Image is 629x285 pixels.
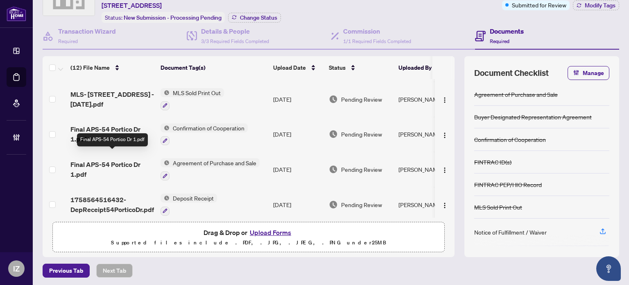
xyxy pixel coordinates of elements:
[157,56,270,79] th: Document Tag(s)
[568,66,609,80] button: Manage
[474,203,522,212] div: MLS Sold Print Out
[474,135,546,144] div: Confirmation of Cooperation
[341,200,382,209] span: Pending Review
[395,82,457,117] td: [PERSON_NAME]
[474,180,542,189] div: FINTRAC PEP/HIO Record
[204,227,294,238] span: Drag & Drop or
[270,117,326,152] td: [DATE]
[67,56,157,79] th: (12) File Name
[170,88,224,97] span: MLS Sold Print Out
[201,38,269,44] span: 3/3 Required Fields Completed
[170,158,260,167] span: Agreement of Purchase and Sale
[228,13,281,23] button: Change Status
[341,130,382,139] span: Pending Review
[124,14,222,21] span: New Submission - Processing Pending
[343,38,411,44] span: 1/1 Required Fields Completed
[161,158,170,167] img: Status Icon
[161,88,170,97] img: Status Icon
[58,38,78,44] span: Required
[395,56,457,79] th: Uploaded By
[395,152,457,187] td: [PERSON_NAME]
[270,82,326,117] td: [DATE]
[273,63,306,72] span: Upload Date
[96,264,133,278] button: Next Tab
[13,263,20,274] span: IZ
[438,163,451,176] button: Logo
[201,26,269,36] h4: Details & People
[395,117,457,152] td: [PERSON_NAME]
[7,6,26,21] img: logo
[58,238,439,248] p: Supported files include .PDF, .JPG, .JPEG, .PNG under 25 MB
[474,90,558,99] div: Agreement of Purchase and Sale
[329,130,338,139] img: Document Status
[70,195,154,214] span: 1758564516432-DepReceipt54PorticoDr.pdf
[270,187,326,222] td: [DATE]
[441,97,448,103] img: Logo
[161,194,170,203] img: Status Icon
[573,0,619,10] button: Modify Tags
[329,165,338,174] img: Document Status
[53,222,444,253] span: Drag & Drop orUpload FormsSupported files include .PDF, .JPG, .JPEG, .PNG under25MB
[341,165,382,174] span: Pending Review
[102,0,162,10] span: [STREET_ADDRESS]
[49,264,83,277] span: Previous Tab
[596,256,621,281] button: Open asap
[329,200,338,209] img: Document Status
[240,15,277,21] span: Change Status
[329,95,338,104] img: Document Status
[161,123,170,132] img: Status Icon
[343,26,411,36] h4: Commission
[43,264,90,278] button: Previous Tab
[474,67,549,79] span: Document Checklist
[70,63,110,72] span: (12) File Name
[441,167,448,173] img: Logo
[441,132,448,139] img: Logo
[170,194,217,203] span: Deposit Receipt
[438,128,451,141] button: Logo
[329,63,346,72] span: Status
[77,133,148,146] div: Final APS-54 Portico Dr 1.pdf
[270,56,326,79] th: Upload Date
[70,160,154,179] span: Final APS-54 Portico Dr 1.pdf
[161,194,217,216] button: Status IconDeposit Receipt
[395,187,457,222] td: [PERSON_NAME]
[474,112,592,121] div: Buyer Designated Representation Agreement
[161,123,248,146] button: Status IconConfirmation of Cooperation
[70,124,154,144] span: Final APS-54 Portico Dr 1.pdf
[247,227,294,238] button: Upload Forms
[270,152,326,187] td: [DATE]
[58,26,116,36] h4: Transaction Wizard
[474,228,547,237] div: Notice of Fulfillment / Waiver
[170,123,248,132] span: Confirmation of Cooperation
[585,2,615,8] span: Modify Tags
[70,89,154,109] span: MLS- [STREET_ADDRESS] - [DATE].pdf
[490,38,509,44] span: Required
[161,88,224,110] button: Status IconMLS Sold Print Out
[512,0,566,9] span: Submitted for Review
[490,26,524,36] h4: Documents
[102,12,225,23] div: Status:
[474,157,511,166] div: FINTRAC ID(s)
[583,66,604,80] span: Manage
[438,198,451,211] button: Logo
[326,56,395,79] th: Status
[161,158,260,180] button: Status IconAgreement of Purchase and Sale
[441,202,448,209] img: Logo
[341,95,382,104] span: Pending Review
[438,93,451,106] button: Logo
